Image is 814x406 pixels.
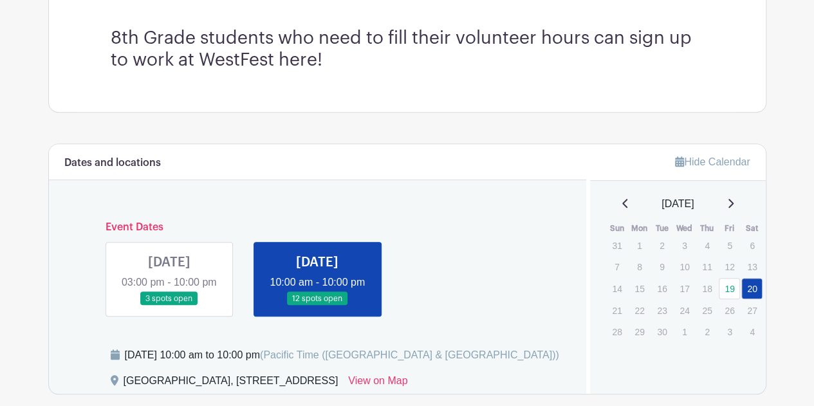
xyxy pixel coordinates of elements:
p: 29 [629,322,650,342]
p: 1 [629,235,650,255]
a: 20 [741,278,763,299]
p: 9 [651,257,672,277]
p: 2 [651,235,672,255]
p: 5 [719,235,740,255]
p: 25 [696,300,717,320]
a: View on Map [348,373,407,394]
div: [DATE] 10:00 am to 10:00 pm [125,347,559,363]
h3: 8th Grade students who need to fill their volunteer hours can sign up to work at WestFest here! [111,28,704,71]
p: 17 [674,279,695,299]
p: 7 [606,257,627,277]
p: 8 [629,257,650,277]
th: Wed [673,222,696,235]
p: 27 [741,300,763,320]
span: [DATE] [661,196,694,212]
p: 3 [674,235,695,255]
p: 14 [606,279,627,299]
th: Fri [718,222,741,235]
p: 21 [606,300,627,320]
h6: Dates and locations [64,157,161,169]
p: 26 [719,300,740,320]
p: 18 [696,279,717,299]
p: 3 [719,322,740,342]
p: 12 [719,257,740,277]
a: Hide Calendar [675,156,750,167]
p: 16 [651,279,672,299]
p: 11 [696,257,717,277]
th: Tue [651,222,673,235]
div: [GEOGRAPHIC_DATA], [STREET_ADDRESS] [124,373,338,394]
p: 4 [741,322,763,342]
p: 24 [674,300,695,320]
p: 2 [696,322,717,342]
p: 30 [651,322,672,342]
p: 31 [606,235,627,255]
p: 23 [651,300,672,320]
p: 4 [696,235,717,255]
a: 19 [719,278,740,299]
p: 1 [674,322,695,342]
th: Mon [628,222,651,235]
p: 6 [741,235,763,255]
p: 15 [629,279,650,299]
p: 13 [741,257,763,277]
h6: Event Dates [95,221,541,234]
p: 22 [629,300,650,320]
p: 28 [606,322,627,342]
th: Thu [696,222,718,235]
th: Sun [606,222,628,235]
p: 10 [674,257,695,277]
span: (Pacific Time ([GEOGRAPHIC_DATA] & [GEOGRAPHIC_DATA])) [260,349,559,360]
th: Sat [741,222,763,235]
